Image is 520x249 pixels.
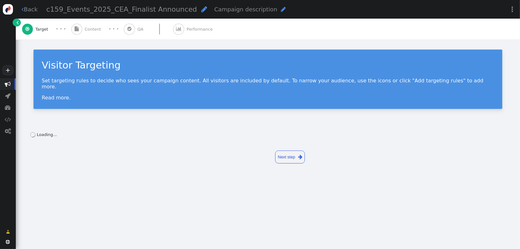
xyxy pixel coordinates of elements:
[5,93,11,99] span: 
[6,240,10,244] span: 
[5,128,11,134] span: 
[124,19,173,39] a:  QA
[127,27,131,31] span: 
[3,65,13,75] a: +
[214,6,277,13] span: Campaign description
[281,6,286,12] span: 
[187,26,215,33] span: Performance
[22,19,71,39] a:  Target · · ·
[42,95,71,101] a: Read more.
[275,151,305,163] a: Next step
[75,27,79,31] span: 
[42,78,494,90] p: Set targeting rules to decide who sees your campaign content. All visitors are included by defaul...
[46,5,197,13] span: c159_Events_2025_CEA_Finalist Announced
[5,104,11,110] span: 
[16,19,19,26] span: 
[2,227,14,237] a: 
[21,5,38,14] a: Back
[5,116,11,122] span: 
[6,229,10,235] span: 
[173,19,226,39] a:  Performance
[25,27,29,31] span: 
[35,26,51,33] span: Target
[56,25,66,33] div: · · ·
[13,19,21,27] a: 
[201,6,207,13] span: 
[298,153,302,161] span: 
[176,27,182,31] span: 
[3,4,13,15] img: logo-icon.svg
[42,58,494,72] div: Visitor Targeting
[109,25,118,33] div: · · ·
[5,81,11,87] span: 
[21,6,24,12] span: 
[71,19,124,39] a:  Content · · ·
[137,26,146,33] span: QA
[37,132,57,137] span: Loading...
[85,26,104,33] span: Content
